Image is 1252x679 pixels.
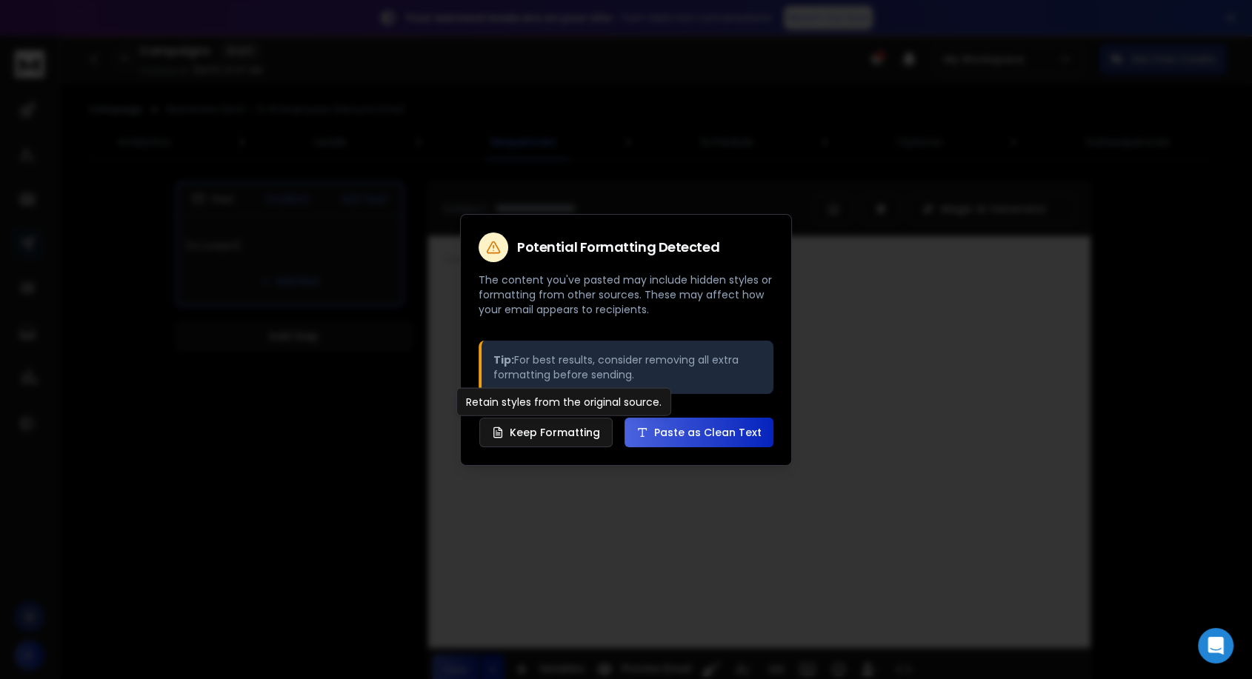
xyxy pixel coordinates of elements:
[1198,628,1233,663] div: Open Intercom Messenger
[493,352,762,382] p: For best results, consider removing all extra formatting before sending.
[517,241,719,254] h2: Potential Formatting Detected
[625,418,773,447] button: Paste as Clean Text
[479,418,613,447] button: Keep Formatting
[493,352,514,367] strong: Tip:
[456,388,671,416] div: Retain styles from the original source.
[479,272,773,317] p: The content you've pasted may include hidden styles or formatting from other sources. These may a...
